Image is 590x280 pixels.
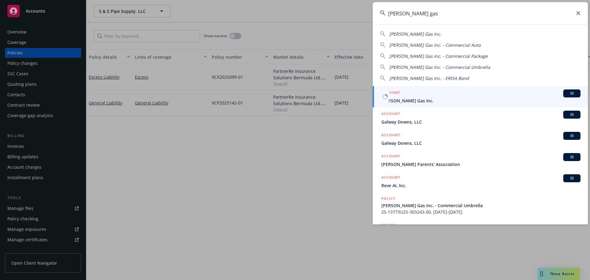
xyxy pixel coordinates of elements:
[566,133,578,139] span: BI
[389,42,481,48] span: [PERSON_NAME] Gas Inc. - Commercial Auto
[381,222,395,228] h5: POLICY
[381,119,580,125] span: Galway Downs, LLC
[381,195,395,202] h5: POLICY
[373,192,588,219] a: POLICY[PERSON_NAME] Gas Inc. - Commercial Umbrella25-13773U25-303243-00, [DATE]-[DATE]
[381,209,580,215] span: 25-13773U25-303243-00, [DATE]-[DATE]
[381,161,580,168] span: [PERSON_NAME] Parents' Association
[389,31,441,37] span: [PERSON_NAME] Gas Inc.
[389,64,490,70] span: [PERSON_NAME] Gas Inc. - Commercial Umbrella
[373,2,588,24] input: Search...
[373,219,588,245] a: POLICY
[381,202,580,209] span: [PERSON_NAME] Gas Inc. - Commercial Umbrella
[381,97,580,104] span: [PERSON_NAME] Gas Inc.
[381,89,400,97] h5: ACCOUNT
[389,75,469,81] span: [PERSON_NAME] Gas Inc. - ERISA Bond
[381,140,580,146] span: Galway Downs, LLC
[373,128,588,150] a: ACCOUNTBIGalway Downs, LLC
[389,53,488,59] span: [PERSON_NAME] Gas Inc. - Commercial Package
[381,111,400,118] h5: ACCOUNT
[566,175,578,181] span: BI
[381,153,400,160] h5: ACCOUNT
[373,171,588,192] a: ACCOUNTBIReve AI, Inc.
[381,182,580,189] span: Reve AI, Inc.
[381,174,400,182] h5: ACCOUNT
[373,107,588,128] a: ACCOUNTBIGalway Downs, LLC
[373,150,588,171] a: ACCOUNTBI[PERSON_NAME] Parents' Association
[566,91,578,96] span: BI
[566,112,578,117] span: BI
[381,132,400,139] h5: ACCOUNT
[566,154,578,160] span: BI
[373,86,588,107] a: ACCOUNTBI[PERSON_NAME] Gas Inc.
